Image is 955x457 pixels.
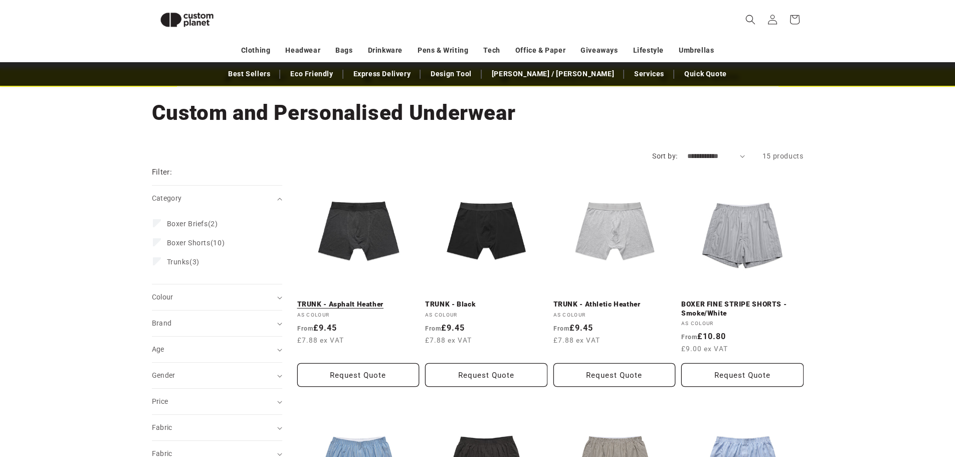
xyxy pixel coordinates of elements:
[368,42,403,59] a: Drinkware
[425,300,547,309] a: TRUNK - Black
[297,300,420,309] a: TRUNK - Asphalt Heather
[167,220,208,228] span: Boxer Briefs
[425,363,547,387] button: Request Quote
[553,300,676,309] a: TRUNK - Athletic Heather
[652,152,677,160] label: Sort by:
[285,42,320,59] a: Headwear
[426,65,477,83] a: Design Tool
[297,363,420,387] button: Request Quote
[152,345,164,353] span: Age
[553,363,676,387] button: Request Quote
[629,65,669,83] a: Services
[483,42,500,59] a: Tech
[348,65,416,83] a: Express Delivery
[152,99,804,126] h1: Custom and Personalised Underwear
[581,42,618,59] a: Giveaways
[788,349,955,457] iframe: Chat Widget
[167,258,190,266] span: Trunks
[679,65,732,83] a: Quick Quote
[681,363,804,387] button: Request Quote
[152,186,282,211] summary: Category (0 selected)
[152,337,282,362] summary: Age (0 selected)
[152,194,182,202] span: Category
[167,238,225,247] span: (10)
[681,300,804,318] a: BOXER FINE STRIPE SHORTS - Smoke/White
[241,42,271,59] a: Clothing
[152,293,173,301] span: Colour
[167,239,211,247] span: Boxer Shorts
[633,42,664,59] a: Lifestyle
[679,42,714,59] a: Umbrellas
[152,415,282,440] summary: Fabric (0 selected)
[762,152,804,160] span: 15 products
[152,319,172,327] span: Brand
[739,9,761,31] summary: Search
[223,65,275,83] a: Best Sellers
[167,257,200,266] span: (3)
[152,389,282,414] summary: Price
[515,42,565,59] a: Office & Paper
[152,363,282,388] summary: Gender (0 selected)
[418,42,468,59] a: Pens & Writing
[152,397,168,405] span: Price
[152,311,282,336] summary: Brand (0 selected)
[152,423,172,431] span: Fabric
[152,284,282,310] summary: Colour (0 selected)
[487,65,619,83] a: [PERSON_NAME] / [PERSON_NAME]
[152,4,222,36] img: Custom Planet
[335,42,352,59] a: Bags
[167,219,218,228] span: (2)
[152,371,175,379] span: Gender
[285,65,338,83] a: Eco Friendly
[152,167,172,178] h2: Filter:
